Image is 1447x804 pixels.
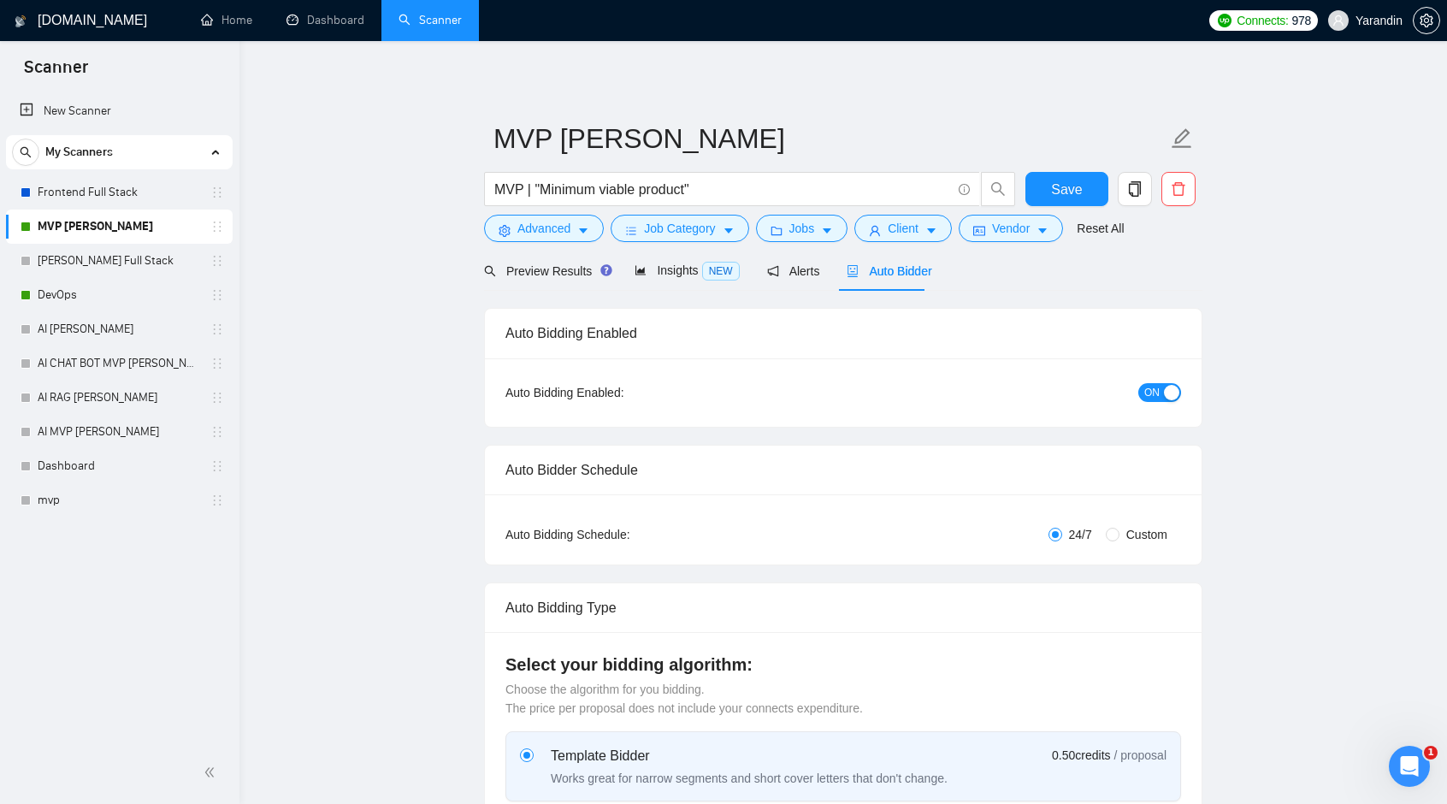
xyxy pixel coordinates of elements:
[505,383,730,402] div: Auto Bidding Enabled:
[6,135,233,517] li: My Scanners
[1119,181,1151,197] span: copy
[399,13,462,27] a: searchScanner
[210,391,224,405] span: holder
[38,483,200,517] a: mvp
[1051,179,1082,200] span: Save
[702,262,740,281] span: NEW
[484,264,607,278] span: Preview Results
[210,220,224,234] span: holder
[286,13,364,27] a: dashboardDashboard
[625,224,637,237] span: bars
[38,312,200,346] a: AI [PERSON_NAME]
[38,415,200,449] a: AI MVP [PERSON_NAME]
[210,254,224,268] span: holder
[767,265,779,277] span: notification
[888,219,918,238] span: Client
[493,117,1167,160] input: Scanner name...
[959,215,1063,242] button: idcardVendorcaret-down
[1119,525,1174,544] span: Custom
[771,224,783,237] span: folder
[210,357,224,370] span: holder
[1062,525,1099,544] span: 24/7
[38,381,200,415] a: AI RAG [PERSON_NAME]
[821,224,833,237] span: caret-down
[1414,14,1439,27] span: setting
[499,224,511,237] span: setting
[1161,172,1196,206] button: delete
[1118,172,1152,206] button: copy
[1218,14,1231,27] img: upwork-logo.png
[767,264,820,278] span: Alerts
[210,322,224,336] span: holder
[756,215,848,242] button: folderJobscaret-down
[1237,11,1288,30] span: Connects:
[15,8,27,35] img: logo
[925,224,937,237] span: caret-down
[1077,219,1124,238] a: Reset All
[1025,172,1108,206] button: Save
[723,224,735,237] span: caret-down
[1292,11,1311,30] span: 978
[1332,15,1344,27] span: user
[204,764,221,781] span: double-left
[789,219,815,238] span: Jobs
[1424,746,1438,760] span: 1
[201,13,252,27] a: homeHome
[12,139,39,166] button: search
[38,278,200,312] a: DevOps
[20,94,219,128] a: New Scanner
[1413,14,1440,27] a: setting
[210,186,224,199] span: holder
[210,494,224,507] span: holder
[644,219,715,238] span: Job Category
[551,770,948,787] div: Works great for narrow segments and short cover letters that don't change.
[505,525,730,544] div: Auto Bidding Schedule:
[635,264,647,276] span: area-chart
[1389,746,1430,787] iframe: Intercom live chat
[992,219,1030,238] span: Vendor
[982,181,1014,197] span: search
[484,265,496,277] span: search
[210,425,224,439] span: holder
[505,446,1181,494] div: Auto Bidder Schedule
[6,94,233,128] li: New Scanner
[869,224,881,237] span: user
[854,215,952,242] button: userClientcaret-down
[847,265,859,277] span: robot
[973,224,985,237] span: idcard
[599,263,614,278] div: Tooltip anchor
[1162,181,1195,197] span: delete
[38,449,200,483] a: Dashboard
[635,263,739,277] span: Insights
[505,653,1181,677] h4: Select your bidding algorithm:
[494,179,951,200] input: Search Freelance Jobs...
[38,175,200,210] a: Frontend Full Stack
[210,288,224,302] span: holder
[10,55,102,91] span: Scanner
[45,135,113,169] span: My Scanners
[577,224,589,237] span: caret-down
[1052,746,1110,765] span: 0.50 credits
[38,210,200,244] a: MVP [PERSON_NAME]
[38,346,200,381] a: AI CHAT BOT MVP [PERSON_NAME]
[517,219,570,238] span: Advanced
[959,184,970,195] span: info-circle
[611,215,748,242] button: barsJob Categorycaret-down
[847,264,931,278] span: Auto Bidder
[1413,7,1440,34] button: setting
[981,172,1015,206] button: search
[1114,747,1166,764] span: / proposal
[1037,224,1048,237] span: caret-down
[505,683,863,715] span: Choose the algorithm for you bidding. The price per proposal does not include your connects expen...
[13,146,38,158] span: search
[551,746,948,766] div: Template Bidder
[505,583,1181,632] div: Auto Bidding Type
[484,215,604,242] button: settingAdvancedcaret-down
[38,244,200,278] a: [PERSON_NAME] Full Stack
[1171,127,1193,150] span: edit
[505,309,1181,358] div: Auto Bidding Enabled
[1144,383,1160,402] span: ON
[210,459,224,473] span: holder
